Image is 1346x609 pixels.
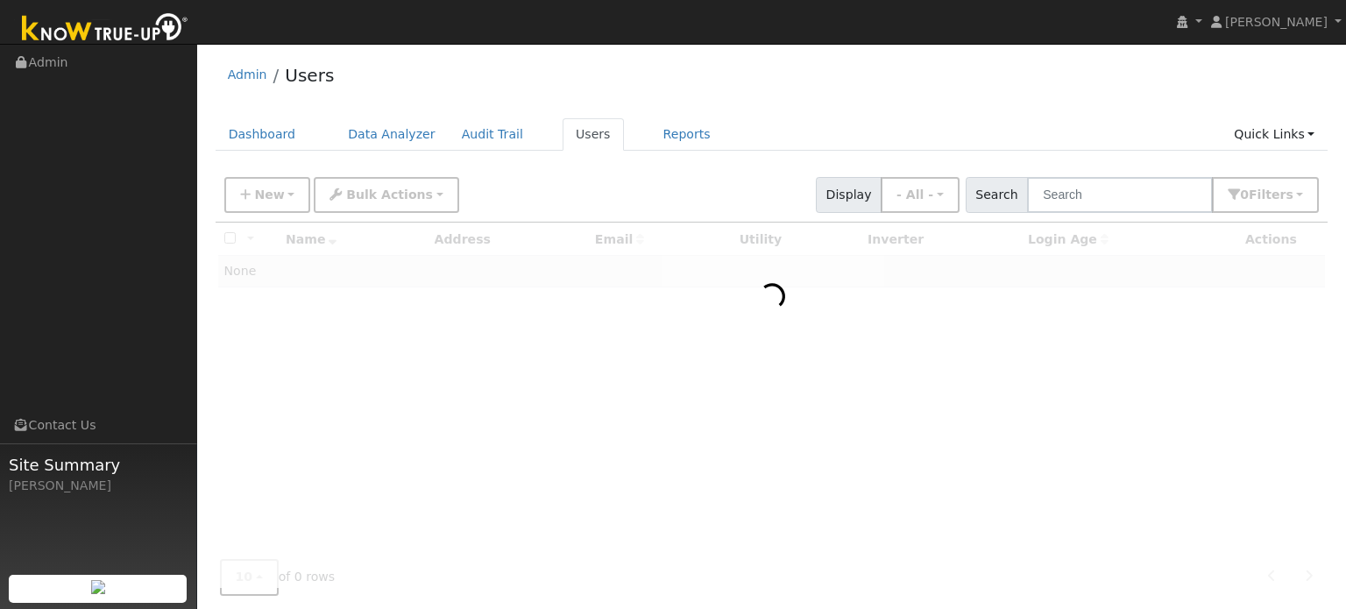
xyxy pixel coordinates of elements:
[216,118,309,151] a: Dashboard
[13,10,197,49] img: Know True-Up
[1221,118,1328,151] a: Quick Links
[314,177,458,213] button: Bulk Actions
[650,118,724,151] a: Reports
[1027,177,1213,213] input: Search
[9,477,188,495] div: [PERSON_NAME]
[1225,15,1328,29] span: [PERSON_NAME]
[9,453,188,477] span: Site Summary
[224,177,311,213] button: New
[816,177,882,213] span: Display
[966,177,1028,213] span: Search
[449,118,536,151] a: Audit Trail
[881,177,960,213] button: - All -
[563,118,624,151] a: Users
[254,188,284,202] span: New
[335,118,449,151] a: Data Analyzer
[228,67,267,81] a: Admin
[346,188,433,202] span: Bulk Actions
[91,580,105,594] img: retrieve
[1212,177,1319,213] button: 0Filters
[1286,188,1293,202] span: s
[1249,188,1293,202] span: Filter
[285,65,334,86] a: Users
